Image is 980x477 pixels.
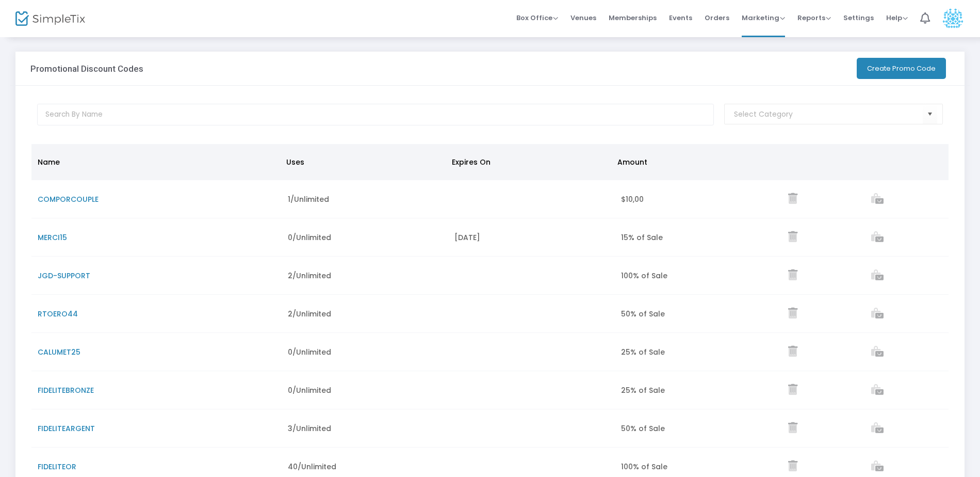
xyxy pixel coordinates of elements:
a: View list of orders which used this promo code. [871,424,884,434]
span: Events [669,5,692,31]
span: COMPORCOUPLE [38,194,99,204]
span: 100% of Sale [621,462,667,472]
span: Reports [797,13,831,23]
a: View list of orders which used this promo code. [871,195,884,205]
span: Expires On [452,157,491,167]
span: FIDELITEBRONZE [38,385,94,395]
button: Select [923,104,937,125]
span: $10,00 [621,194,644,204]
span: FIDELITEARGENT [38,423,95,434]
a: View list of orders which used this promo code. [871,271,884,281]
span: 50% of Sale [621,309,665,319]
h3: Promotional Discount Codes [30,63,143,74]
span: Memberships [609,5,657,31]
div: [DATE] [454,232,609,243]
a: View list of orders which used this promo code. [871,462,884,472]
span: Settings [843,5,874,31]
span: MERCI15 [38,232,67,243]
span: 1/Unlimited [288,194,329,204]
span: Box Office [516,13,558,23]
span: 15% of Sale [621,232,663,243]
span: Uses [286,157,304,167]
span: 0/Unlimited [288,385,331,395]
span: FIDELITEOR [38,462,76,472]
span: 2/Unlimited [288,271,331,281]
a: View list of orders which used this promo code. [871,233,884,243]
input: Search By Name [37,104,714,125]
span: Help [886,13,908,23]
a: View list of orders which used this promo code. [871,309,884,320]
span: 25% of Sale [621,385,665,395]
input: NO DATA FOUND [734,109,923,120]
span: Name [38,157,60,167]
a: View list of orders which used this promo code. [871,386,884,396]
span: CALUMET25 [38,347,80,357]
span: 0/Unlimited [288,347,331,357]
span: Orders [705,5,729,31]
span: 40/Unlimited [288,462,336,472]
a: View list of orders which used this promo code. [871,347,884,358]
span: 3/Unlimited [288,423,331,434]
span: Venues [570,5,596,31]
span: 100% of Sale [621,271,667,281]
span: 0/Unlimited [288,232,331,243]
span: 2/Unlimited [288,309,331,319]
span: Marketing [742,13,785,23]
span: JGD-SUPPORT [38,271,90,281]
span: 25% of Sale [621,347,665,357]
span: Amount [617,157,647,167]
button: Create Promo Code [857,58,946,79]
span: 50% of Sale [621,423,665,434]
span: RTOERO44 [38,309,78,319]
